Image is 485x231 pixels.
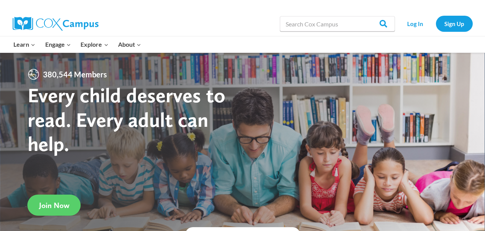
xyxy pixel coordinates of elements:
span: About [118,39,141,49]
a: Sign Up [436,16,473,31]
nav: Primary Navigation [9,36,146,52]
span: Explore [81,39,108,49]
input: Search Cox Campus [280,16,395,31]
span: Learn [13,39,35,49]
span: Engage [45,39,71,49]
a: Log In [399,16,432,31]
span: 380,544 Members [40,68,110,80]
strong: Every child deserves to read. Every adult can help. [28,83,225,156]
img: Cox Campus [13,17,99,31]
span: Join Now [39,201,69,210]
a: Join Now [28,195,81,216]
nav: Secondary Navigation [399,16,473,31]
